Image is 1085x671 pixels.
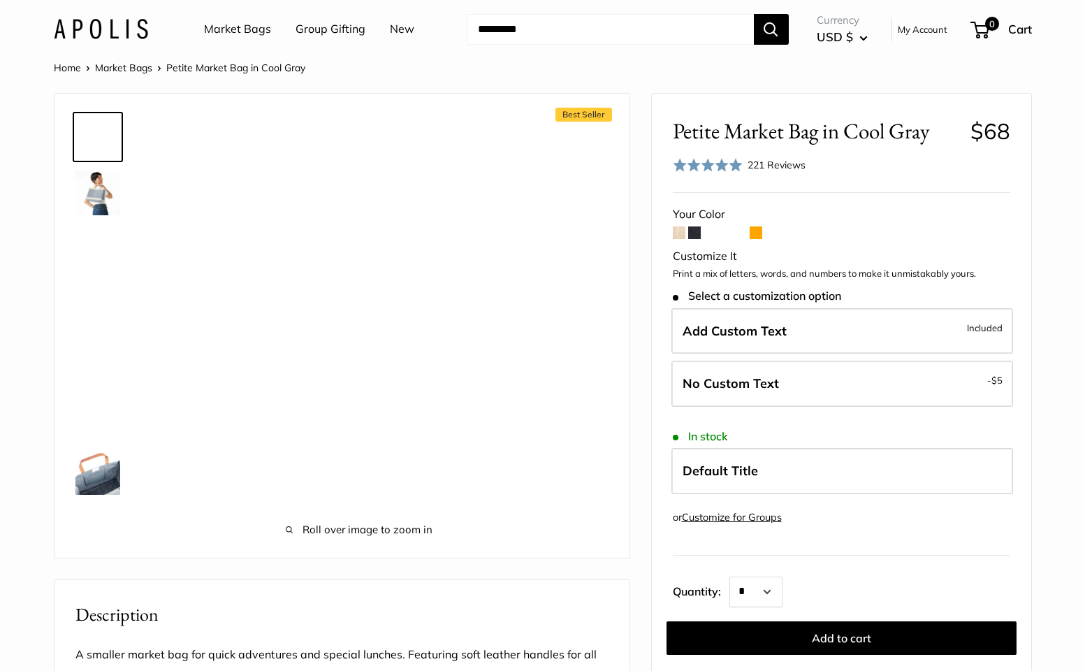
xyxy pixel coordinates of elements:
[73,112,123,162] a: Petite Market Bag in Cool Gray
[991,375,1003,386] span: $5
[54,62,81,74] a: Home
[673,430,728,443] span: In stock
[898,21,947,38] a: My Account
[390,19,414,40] a: New
[683,375,779,391] span: No Custom Text
[673,508,782,527] div: or
[970,117,1010,145] span: $68
[671,308,1013,354] label: Add Custom Text
[817,10,868,30] span: Currency
[73,447,123,498] a: Petite Market Bag in Cool Gray
[667,621,1017,655] button: Add to cart
[95,62,152,74] a: Market Bags
[166,62,305,74] span: Petite Market Bag in Cool Gray
[671,361,1013,407] label: Leave Blank
[972,18,1032,41] a: 0 Cart
[296,19,365,40] a: Group Gifting
[73,335,123,386] a: Petite Market Bag in Cool Gray
[673,118,960,144] span: Petite Market Bag in Cool Gray
[75,601,609,628] h2: Description
[683,323,787,339] span: Add Custom Text
[73,280,123,330] a: Petite Market Bag in Cool Gray
[673,289,841,303] span: Select a customization option
[54,19,148,39] img: Apolis
[73,168,123,218] a: Petite Market Bag in Cool Gray
[75,450,120,495] img: Petite Market Bag in Cool Gray
[984,17,998,31] span: 0
[204,19,271,40] a: Market Bags
[555,108,612,122] span: Best Seller
[673,572,729,607] label: Quantity:
[166,520,552,540] span: Roll over image to zoom in
[671,448,1013,494] label: Default Title
[987,372,1003,389] span: -
[73,503,123,554] a: Petite Market Bag in Cool Gray
[673,267,1010,281] p: Print a mix of letters, words, and numbers to make it unmistakably yours.
[73,224,123,274] a: Petite Market Bag in Cool Gray
[683,463,758,479] span: Default Title
[673,246,1010,267] div: Customize It
[54,59,305,77] nav: Breadcrumb
[673,204,1010,225] div: Your Color
[748,159,806,171] span: 221 Reviews
[682,511,782,524] a: Customize for Groups
[754,14,789,45] button: Search
[73,391,123,442] a: Petite Market Bag in Cool Gray
[817,29,853,44] span: USD $
[967,319,1003,336] span: Included
[1008,22,1032,36] span: Cart
[75,171,120,215] img: Petite Market Bag in Cool Gray
[817,26,868,48] button: USD $
[467,14,754,45] input: Search...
